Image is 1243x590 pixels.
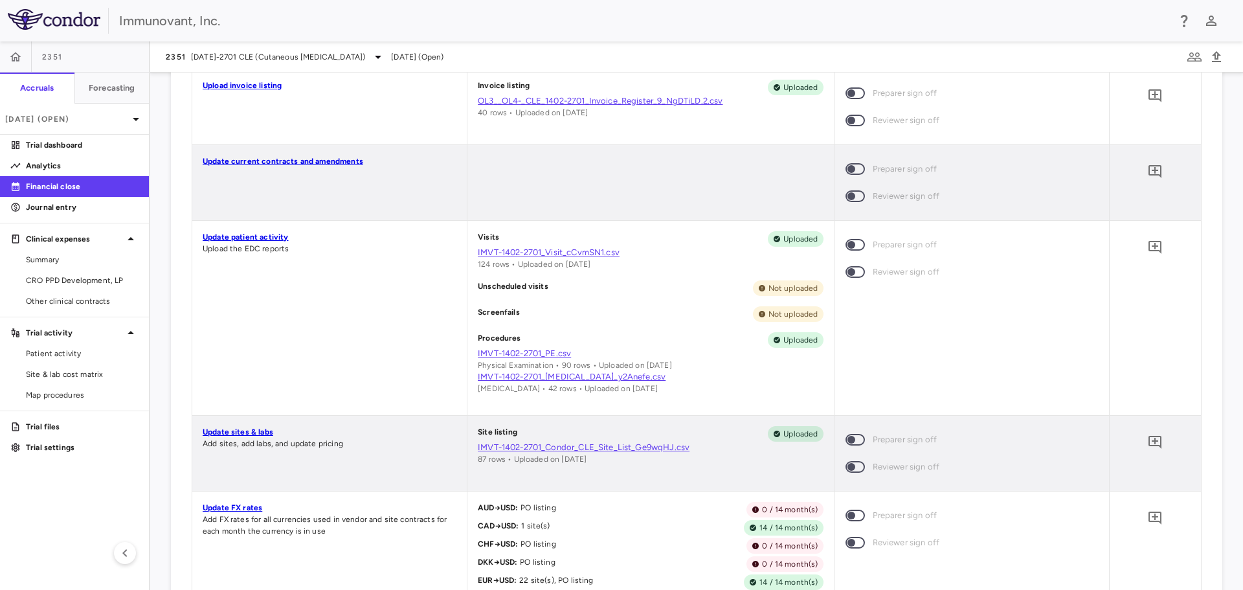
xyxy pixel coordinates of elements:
[478,455,587,464] span: 87 rows • Uploaded on [DATE]
[778,428,823,440] span: Uploaded
[203,81,282,90] a: Upload invoice listing
[8,9,100,30] img: logo-full-SnFGN8VE.png
[26,254,139,266] span: Summary
[1147,435,1163,450] svg: Add comment
[478,332,521,348] p: Procedures
[778,82,823,93] span: Uploaded
[478,539,518,549] span: CHF → USD :
[26,139,139,151] p: Trial dashboard
[478,361,672,370] span: Physical Examination • 90 rows • Uploaded on [DATE]
[191,51,365,63] span: [DATE]-2701 CLE (Cutaneous [MEDICAL_DATA])
[873,460,940,474] span: Reviewer sign off
[26,295,139,307] span: Other clinical contracts
[478,384,658,393] span: [MEDICAL_DATA] • 42 rows • Uploaded on [DATE]
[478,80,530,95] p: Invoice listing
[1147,164,1163,179] svg: Add comment
[478,348,823,359] a: IMVT-1402-2701_PE.csv
[26,369,139,380] span: Site & lab cost matrix
[478,260,590,269] span: 124 rows • Uploaded on [DATE]
[5,113,128,125] p: [DATE] (Open)
[1147,510,1163,526] svg: Add comment
[519,521,550,530] span: 1 site(s)
[478,247,823,258] a: IMVT-1402-2701_Visit_cCvmSN1.csv
[26,421,139,433] p: Trial files
[873,508,937,523] span: Preparer sign off
[757,558,823,570] span: 0 / 14 month(s)
[1147,88,1163,104] svg: Add comment
[757,540,823,552] span: 0 / 14 month(s)
[478,231,499,247] p: Visits
[478,95,823,107] a: OL3__OL4-_CLE_1402-2701_Invoice_Register_9_NgDTiLD.2.csv
[26,389,139,401] span: Map procedures
[20,82,54,94] h6: Accruals
[478,558,517,567] span: DKK → USD :
[763,282,823,294] span: Not uploaded
[26,233,123,245] p: Clinical expenses
[42,52,62,62] span: 2351
[89,82,135,94] h6: Forecasting
[757,504,823,516] span: 0 / 14 month(s)
[518,539,556,549] span: PO listing
[478,426,517,442] p: Site listing
[26,348,139,359] span: Patient activity
[1144,85,1166,107] button: Add comment
[203,439,343,448] span: Add sites, add labs, and update pricing
[26,275,139,286] span: CRO PPD Development, LP
[1144,236,1166,258] button: Add comment
[873,433,937,447] span: Preparer sign off
[873,86,937,100] span: Preparer sign off
[1144,431,1166,453] button: Add comment
[873,238,937,252] span: Preparer sign off
[1147,240,1163,255] svg: Add comment
[873,113,940,128] span: Reviewer sign off
[763,308,823,320] span: Not uploaded
[26,160,139,172] p: Analytics
[873,536,940,550] span: Reviewer sign off
[478,576,517,585] span: EUR → USD :
[478,108,588,117] span: 40 rows • Uploaded on [DATE]
[26,201,139,213] p: Journal entry
[203,515,447,536] span: Add FX rates for all currencies used in vendor and site contracts for each month the currency is ...
[478,442,823,453] a: IMVT-1402-2701_Condor_CLE_Site_List_Ge9wqHJ.csv
[1144,161,1166,183] button: Add comment
[203,503,262,512] a: Update FX rates
[873,162,937,176] span: Preparer sign off
[517,576,593,585] span: 22 site(s), PO listing
[478,503,518,512] span: AUD → USD :
[478,371,823,383] a: IMVT-1402-2701_[MEDICAL_DATA]_y2Anefe.csv
[754,576,823,588] span: 14 / 14 month(s)
[478,306,520,322] p: Screenfails
[518,503,556,512] span: PO listing
[203,427,273,437] a: Update sites & labs
[478,280,548,296] p: Unscheduled visits
[1144,507,1166,529] button: Add comment
[203,244,289,253] span: Upload the EDC reports
[873,265,940,279] span: Reviewer sign off
[754,522,823,534] span: 14 / 14 month(s)
[203,157,363,166] a: Update current contracts and amendments
[517,558,555,567] span: PO listing
[391,51,443,63] span: [DATE] (Open)
[26,327,123,339] p: Trial activity
[203,233,288,242] a: Update patient activity
[166,52,186,62] span: 2351
[119,11,1168,30] div: Immunovant, Inc.
[778,334,823,346] span: Uploaded
[26,181,139,192] p: Financial close
[778,233,823,245] span: Uploaded
[478,521,519,530] span: CAD → USD :
[26,442,139,453] p: Trial settings
[873,189,940,203] span: Reviewer sign off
